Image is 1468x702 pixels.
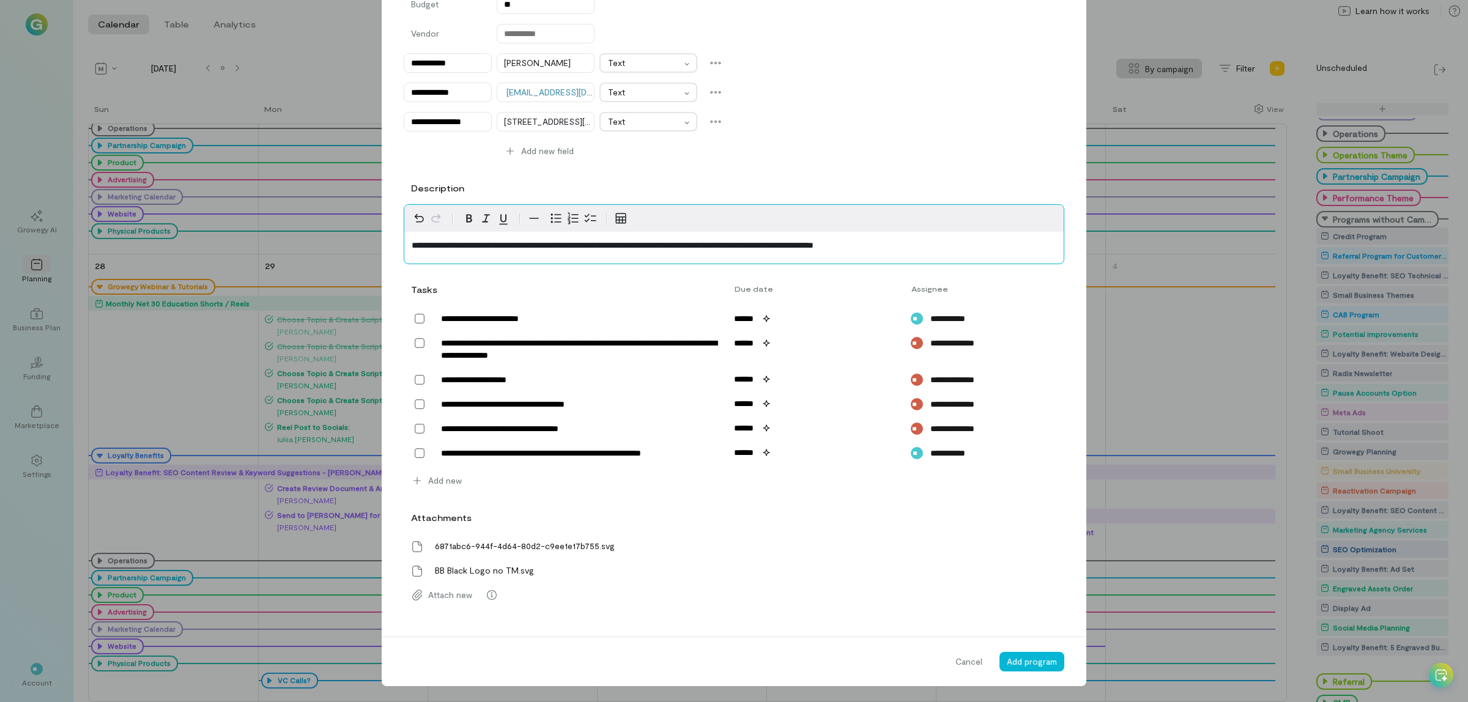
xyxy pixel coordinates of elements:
button: Bold [461,210,478,227]
label: Vendor [411,28,484,43]
span: Cancel [955,656,982,668]
label: Attachments [411,512,472,524]
button: Add program [999,652,1064,671]
span: Add new [428,475,462,487]
span: Add program [1007,656,1057,667]
div: Tasks [411,284,434,296]
div: Attach new [404,583,1064,607]
span: Attach new [428,589,472,601]
button: Undo Ctrl+Z [410,210,428,227]
div: Due date [727,284,903,294]
div: toggle group [547,210,599,227]
div: [PERSON_NAME] [497,57,571,69]
label: Description [411,182,464,194]
div: Assignee [904,284,1021,294]
div: [STREET_ADDRESS][PERSON_NAME] [497,116,594,128]
button: Italic [478,210,495,227]
div: editable markdown [404,232,1064,264]
button: Check list [582,210,599,227]
span: 6871abc6-944f-4d64-80d2-c9ee1e17b755.svg [428,540,615,552]
span: BB Black Logo no TM.svg [428,564,534,577]
a: [EMAIL_ADDRESS][DOMAIN_NAME] [506,87,645,97]
button: Numbered list [565,210,582,227]
button: Underline [495,210,512,227]
button: Bulleted list [547,210,565,227]
span: Add new field [521,145,574,157]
